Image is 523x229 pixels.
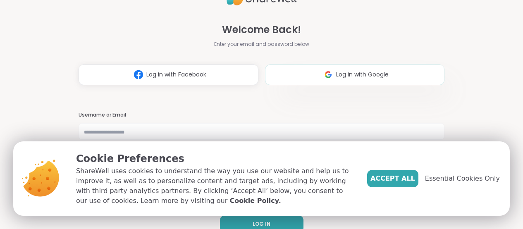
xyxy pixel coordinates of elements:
[425,174,500,184] span: Essential Cookies Only
[265,64,445,85] button: Log in with Google
[146,70,206,79] span: Log in with Facebook
[367,170,418,187] button: Accept All
[229,196,281,206] a: Cookie Policy.
[79,64,258,85] button: Log in with Facebook
[336,70,389,79] span: Log in with Google
[253,220,270,228] span: LOG IN
[370,174,415,184] span: Accept All
[79,112,445,119] h3: Username or Email
[76,151,354,166] p: Cookie Preferences
[131,67,146,82] img: ShareWell Logomark
[222,22,301,37] span: Welcome Back!
[214,41,309,48] span: Enter your email and password below
[76,166,354,206] p: ShareWell uses cookies to understand the way you use our website and help us to improve it, as we...
[320,67,336,82] img: ShareWell Logomark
